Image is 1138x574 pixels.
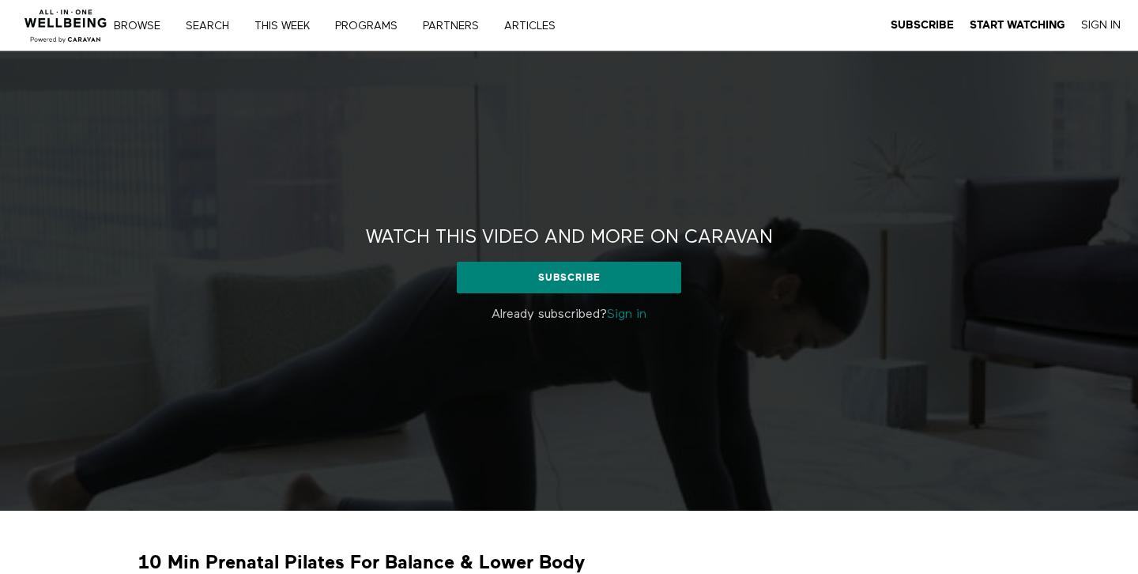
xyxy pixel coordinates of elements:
a: THIS WEEK [249,21,326,32]
a: Search [180,21,246,32]
a: Sign in [607,308,646,321]
a: PARTNERS [417,21,496,32]
h2: Watch this video and more on CARAVAN [366,225,773,250]
nav: Primary [125,17,588,33]
a: Browse [108,21,177,32]
strong: Start Watching [970,19,1065,31]
a: Start Watching [970,18,1065,32]
a: PROGRAMS [330,21,414,32]
a: Subscribe [891,18,954,32]
p: Already subscribed? [336,305,802,324]
a: Sign In [1081,18,1121,32]
strong: Subscribe [891,19,954,31]
a: ARTICLES [499,21,572,32]
a: Subscribe [457,262,680,293]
